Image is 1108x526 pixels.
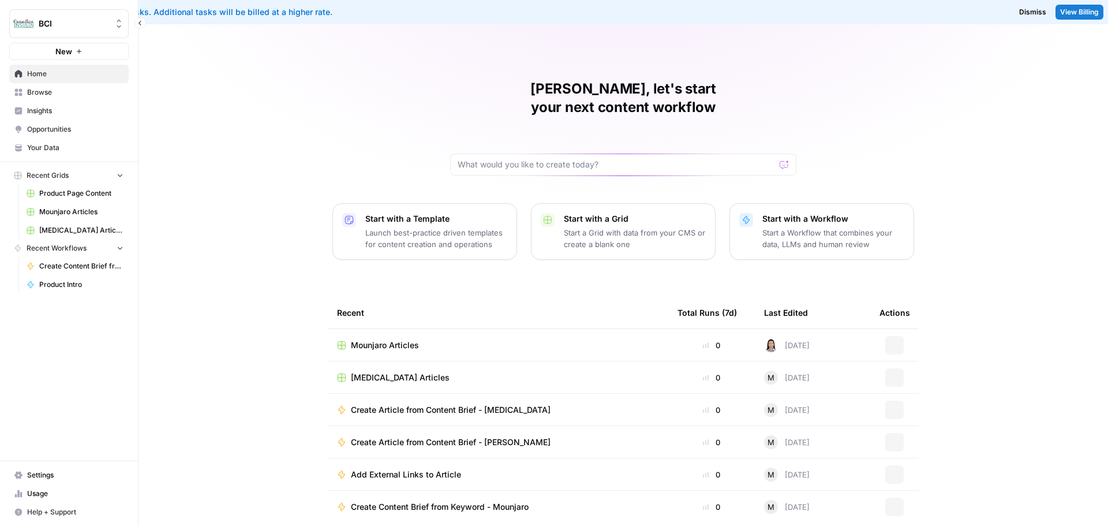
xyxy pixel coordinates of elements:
p: Start with a Template [365,213,507,225]
div: 0 [677,501,746,513]
input: What would you like to create today? [458,159,775,170]
span: M [768,372,774,383]
a: Create Content Brief from Keyword - Mounjaro [337,501,659,513]
span: Create Content Brief from Keyword - Mounjaro [39,261,123,271]
div: You've used your included tasks. Additional tasks will be billed at a higher rate. [9,6,671,18]
p: Start with a Workflow [762,213,904,225]
a: Opportunities [9,120,129,139]
span: [MEDICAL_DATA] Articles [351,372,450,383]
span: Help + Support [27,507,123,517]
div: Recent [337,297,659,329]
a: Mounjaro Articles [21,203,129,221]
span: Mounjaro Articles [351,340,419,351]
a: [MEDICAL_DATA] Articles [337,372,659,383]
a: Create Content Brief from Keyword - Mounjaro [21,257,129,275]
a: Product Page Content [21,184,129,203]
a: Create Article from Content Brief - [MEDICAL_DATA] [337,404,659,416]
div: 0 [677,372,746,383]
button: Recent Workflows [9,240,129,257]
span: Add External Links to Article [351,469,461,480]
a: Insights [9,102,129,120]
span: Create Article from Content Brief - [MEDICAL_DATA] [351,404,551,416]
button: Start with a WorkflowStart a Workflow that combines your data, LLMs and human review [729,203,914,260]
a: Your Data [9,139,129,157]
span: New [55,46,72,57]
span: Dismiss [1019,7,1046,17]
span: Browse [27,87,123,98]
span: Create Article from Content Brief - [PERSON_NAME] [351,437,551,448]
div: 0 [677,340,746,351]
div: [DATE] [764,371,810,385]
img: o5ihwofzv8qs9qx8tgaced5xajsg [764,338,778,352]
span: M [768,437,774,448]
span: Opportunities [27,124,123,135]
span: Insights [27,106,123,116]
span: Mounjaro Articles [39,207,123,217]
button: Start with a GridStart a Grid with data from your CMS or create a blank one [531,203,716,260]
div: [DATE] [764,500,810,514]
div: Last Edited [764,297,808,329]
span: Home [27,69,123,79]
button: New [9,43,129,60]
a: Product Intro [21,275,129,294]
div: Actions [879,297,910,329]
button: Start with a TemplateLaunch best-practice driven templates for content creation and operations [332,203,517,260]
a: [MEDICAL_DATA] Articles [21,221,129,240]
button: Workspace: BCI [9,9,129,38]
a: Mounjaro Articles [337,340,659,351]
button: Help + Support [9,503,129,521]
p: Launch best-practice driven templates for content creation and operations [365,227,507,250]
span: Settings [27,470,123,480]
a: Browse [9,83,129,102]
div: 0 [677,469,746,480]
a: Settings [9,466,129,484]
a: View Billing [1055,5,1103,20]
img: BCI Logo [13,13,34,34]
button: Recent Grids [9,167,129,184]
span: BCI [39,18,108,29]
span: Usage [27,488,123,499]
div: 0 [677,437,746,448]
span: Recent Grids [27,170,69,181]
div: [DATE] [764,338,810,352]
a: Home [9,65,129,83]
span: Create Content Brief from Keyword - Mounjaro [351,501,529,513]
a: Create Article from Content Brief - [PERSON_NAME] [337,437,659,448]
a: Add External Links to Article [337,469,659,480]
span: M [768,404,774,416]
p: Start a Workflow that combines your data, LLMs and human review [762,227,904,250]
span: Recent Workflows [27,243,87,253]
h1: [PERSON_NAME], let's start your next content workflow [450,80,796,117]
span: [MEDICAL_DATA] Articles [39,225,123,236]
span: Your Data [27,143,123,153]
a: Usage [9,484,129,503]
span: Product Intro [39,279,123,290]
span: M [768,501,774,513]
div: 0 [677,404,746,416]
span: M [768,469,774,480]
button: Dismiss [1015,5,1051,20]
p: Start with a Grid [564,213,706,225]
div: Total Runs (7d) [677,297,737,329]
span: Product Page Content [39,188,123,199]
div: [DATE] [764,435,810,449]
p: Start a Grid with data from your CMS or create a blank one [564,227,706,250]
div: [DATE] [764,468,810,482]
span: View Billing [1060,7,1099,17]
div: [DATE] [764,403,810,417]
